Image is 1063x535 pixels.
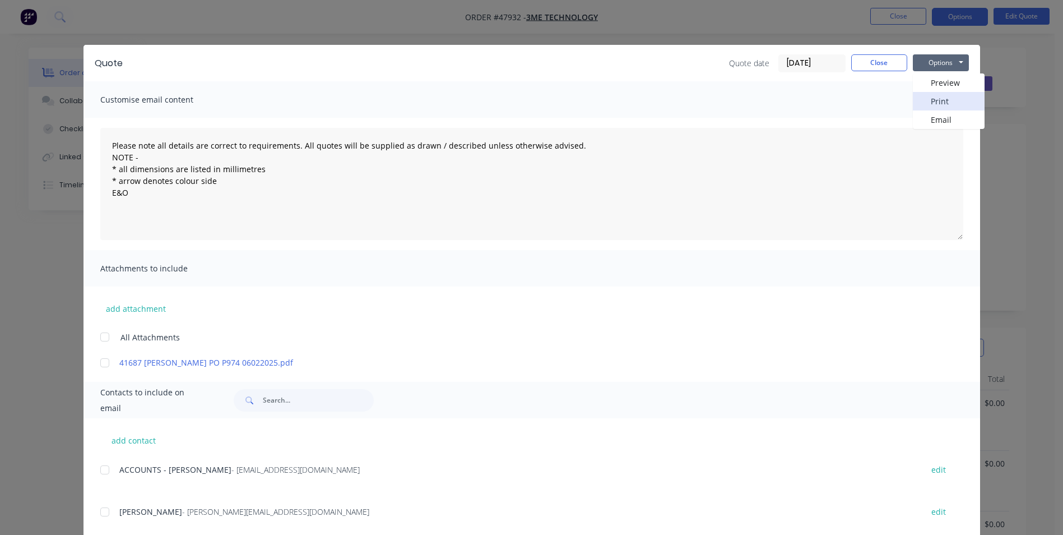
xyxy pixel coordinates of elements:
[913,92,985,110] button: Print
[100,432,168,449] button: add contact
[182,506,369,517] span: - [PERSON_NAME][EMAIL_ADDRESS][DOMAIN_NAME]
[925,504,953,519] button: edit
[263,389,374,412] input: Search...
[120,331,180,343] span: All Attachments
[119,506,182,517] span: [PERSON_NAME]
[100,300,171,317] button: add attachment
[913,54,969,71] button: Options
[100,128,963,240] textarea: Please note all details are correct to requirements. All quotes will be supplied as drawn / descr...
[119,357,911,368] a: 41687 [PERSON_NAME] PO P974 06022025.pdf
[100,385,206,416] span: Contacts to include on email
[95,57,123,70] div: Quote
[100,92,224,108] span: Customise email content
[100,261,224,276] span: Attachments to include
[925,462,953,477] button: edit
[913,73,985,92] button: Preview
[913,110,985,129] button: Email
[119,464,231,475] span: ACCOUNTS - [PERSON_NAME]
[851,54,907,71] button: Close
[729,57,769,69] span: Quote date
[231,464,360,475] span: - [EMAIL_ADDRESS][DOMAIN_NAME]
